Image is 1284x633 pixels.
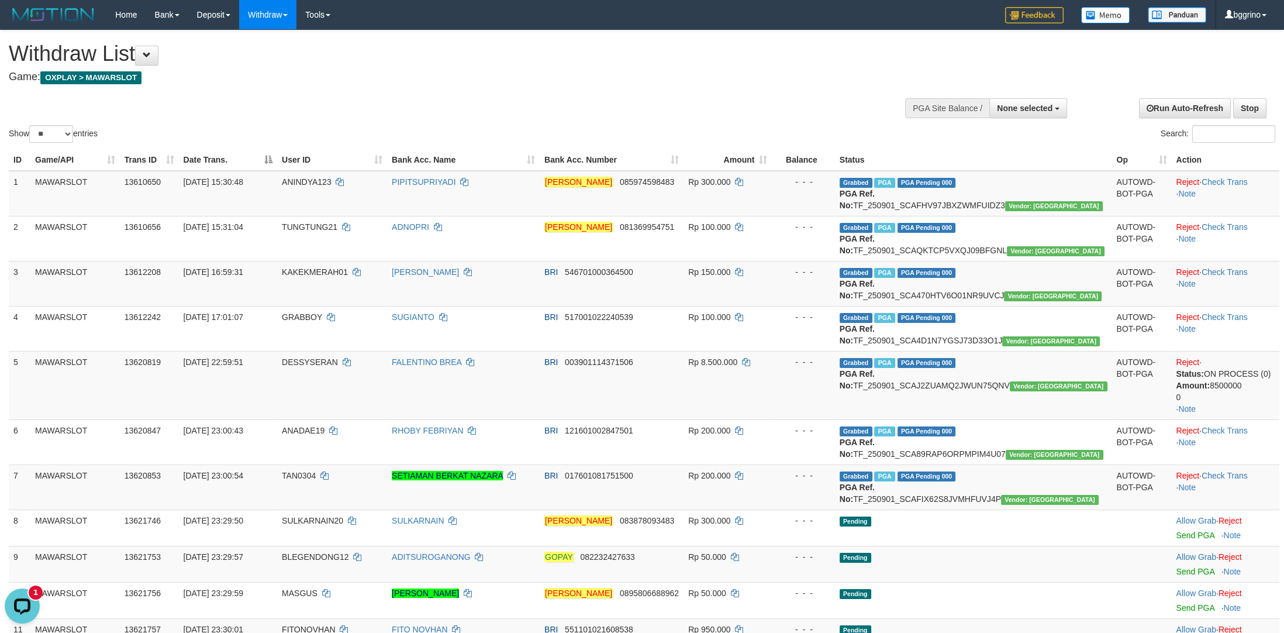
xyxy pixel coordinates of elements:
[874,426,895,436] span: Marked by bggmhdangga
[125,357,161,367] span: 13620819
[40,71,141,84] span: OXPLAY > MAWARSLOT
[29,125,73,143] select: Showentries
[1219,516,1242,525] a: Reject
[835,261,1112,306] td: TF_250901_SCA470HTV6O01NR9UVCJ
[282,357,338,367] span: DESSYSERAN
[840,223,872,233] span: Grabbed
[9,125,98,143] label: Show entries
[544,222,613,232] em: [PERSON_NAME]
[688,267,730,277] span: Rp 150.000
[1112,419,1172,465] td: AUTOWD-BOT-PGA
[277,149,387,171] th: User ID: activate to sort column ascending
[684,149,772,171] th: Amount: activate to sort column ascending
[688,426,730,435] span: Rp 200.000
[776,266,830,278] div: - - -
[874,178,895,188] span: Marked by bggariesamuel
[835,171,1112,216] td: TF_250901_SCAFHV97JBXZWMFUIDZ3
[840,189,875,210] b: PGA Ref. No:
[125,222,161,232] span: 13610656
[282,312,322,322] span: GRABBOY
[282,222,337,232] span: TUNGTUNG21
[544,588,613,598] em: [PERSON_NAME]
[1112,149,1172,171] th: Op: activate to sort column ascending
[1202,426,1248,435] a: Check Trans
[1176,222,1199,232] a: Reject
[179,149,278,171] th: Date Trans.: activate to sort column descending
[1176,177,1199,187] a: Reject
[1176,516,1218,525] span: ·
[898,178,956,188] span: PGA Pending
[1006,450,1103,460] span: Vendor URL: https://secure10.1velocity.biz
[840,517,871,527] span: Pending
[688,177,730,187] span: Rp 300.000
[1112,306,1172,351] td: AUTOWD-BOT-PGA
[1192,125,1275,143] input: Search:
[184,426,243,435] span: [DATE] 23:00:43
[1219,589,1242,598] a: Reject
[1176,267,1199,277] a: Reject
[392,177,455,187] a: PIPITSUPRIYADI
[125,177,161,187] span: 13610650
[282,552,348,562] span: BLEGENDONG12
[835,351,1112,419] td: TF_250901_SCAJ2ZUAMQ2JWUN75QNV
[840,313,872,323] span: Grabbed
[776,587,830,599] div: - - -
[1171,261,1279,306] td: · ·
[620,177,674,187] span: Copy 085974598483 to clipboard
[874,223,895,233] span: Marked by bggariesamuel
[282,177,332,187] span: ANINDYA123
[125,426,161,435] span: 13620847
[1171,171,1279,216] td: · ·
[184,222,243,232] span: [DATE] 15:31:04
[392,312,434,322] a: SUGIANTO
[840,553,871,563] span: Pending
[184,552,243,562] span: [DATE] 23:29:57
[1171,465,1279,510] td: · ·
[184,177,243,187] span: [DATE] 15:30:48
[1139,98,1231,118] a: Run Auto-Refresh
[620,516,674,525] span: Copy 083878093483 to clipboard
[9,546,30,582] td: 9
[9,261,30,306] td: 3
[1176,589,1216,598] a: Allow Grab
[1178,189,1196,198] a: Note
[282,516,343,525] span: SULKARNAIN20
[30,351,120,419] td: MAWARSLOT
[29,2,43,16] div: new message indicator
[835,419,1112,465] td: TF_250901_SCA89RAP6ORPMPIM4U07
[1176,603,1214,613] a: Send PGA
[688,357,737,367] span: Rp 8.500.000
[840,472,872,481] span: Grabbed
[9,510,30,546] td: 8
[1202,312,1248,322] a: Check Trans
[898,268,956,278] span: PGA Pending
[840,589,871,599] span: Pending
[776,470,830,481] div: - - -
[905,98,989,118] div: PGA Site Balance /
[392,426,463,435] a: RHOBY FEBRIYAN
[282,267,348,277] span: KAKEKMERAH01
[1171,546,1279,582] td: ·
[1178,279,1196,288] a: Note
[776,176,830,188] div: - - -
[544,426,558,435] span: BRI
[840,279,875,300] b: PGA Ref. No:
[1176,369,1203,379] b: Status:
[776,311,830,323] div: - - -
[544,177,613,187] em: [PERSON_NAME]
[30,465,120,510] td: MAWARSLOT
[184,589,243,598] span: [DATE] 23:29:59
[776,551,830,563] div: - - -
[9,419,30,465] td: 6
[874,358,895,368] span: Marked by bggmhdangga
[1171,216,1279,261] td: · ·
[1171,149,1279,171] th: Action
[776,356,830,368] div: - - -
[120,149,179,171] th: Trans ID: activate to sort column ascending
[776,425,830,436] div: - - -
[688,222,730,232] span: Rp 100.000
[9,171,30,216] td: 1
[989,98,1067,118] button: None selected
[1176,516,1216,525] a: Allow Grab
[688,516,730,525] span: Rp 300.000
